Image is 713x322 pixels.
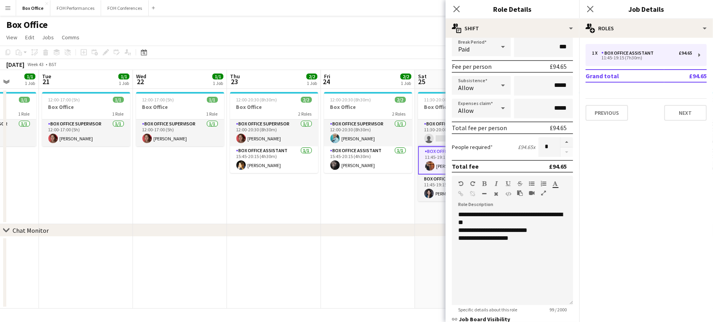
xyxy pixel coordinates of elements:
span: 12:00-17:00 (5h) [142,97,174,103]
div: 1 Job [25,80,35,86]
a: Jobs [39,32,57,42]
span: 22 [135,77,146,86]
div: Roles [579,19,713,38]
span: 1 Role [206,111,218,117]
div: 11:45-19:15 (7h30m) [592,56,692,60]
span: Tue [42,73,51,80]
div: £94.65 [679,50,692,56]
a: View [3,32,20,42]
span: 1/1 [113,97,124,103]
span: Allow [458,107,473,114]
div: 12:00-17:00 (5h)1/1Box Office1 RoleBox Office Supervisor1/112:00-17:00 (5h)[PERSON_NAME] [42,92,130,146]
div: Chat Monitor [13,226,49,234]
button: Underline [505,180,511,187]
a: Edit [22,32,37,42]
button: Ordered List [541,180,546,187]
td: £94.65 [664,70,707,82]
span: 99 / 2000 [543,307,573,313]
span: 12:00-17:00 (5h) [48,97,80,103]
span: Week 43 [26,61,46,67]
button: Bold [482,180,487,187]
div: Total fee per person [452,124,507,132]
app-job-card: 12:00-20:30 (8h30m)2/2Box Office2 RolesBox Office Supervisor1/112:00-20:30 (8h30m)[PERSON_NAME]Bo... [324,92,412,173]
app-card-role: Box Office Assistant1/111:45-19:15 (7h30m)[PERSON_NAME] [418,146,506,175]
h3: Role Details [446,4,579,14]
span: Jobs [42,34,54,41]
span: Allow [458,84,473,92]
button: Increase [560,137,573,147]
app-card-role: Box Office Supervisor0/111:30-20:00 (8h30m) [418,120,506,146]
h3: Box Office [136,103,224,110]
button: FOH Performances [50,0,101,16]
button: Strikethrough [517,180,523,187]
div: [DATE] [6,61,24,68]
span: Fri [324,73,330,80]
button: Horizontal Line [482,191,487,197]
div: £94.65 [549,162,567,170]
div: £94.65 [550,124,567,132]
div: £94.65 x [518,144,535,151]
span: Thu [230,73,240,80]
span: 2 Roles [298,111,312,117]
span: 2/2 [395,97,406,103]
app-job-card: 11:30-20:00 (8h30m)2/3Box Office3 RolesBox Office Supervisor0/111:30-20:00 (8h30m) Box Office Ass... [418,92,506,201]
span: 1 Role [112,111,124,117]
span: 21 [41,77,51,86]
app-card-role: Box Office Supervisor1/112:00-20:30 (8h30m)[PERSON_NAME] [324,120,412,146]
div: Total fee [452,162,479,170]
button: Box Office [16,0,50,16]
span: 1/1 [207,97,218,103]
h3: Box Office [230,103,318,110]
button: FOH Conferences [101,0,149,16]
span: Paid [458,45,470,53]
button: Fullscreen [541,190,546,196]
button: Unordered List [529,180,534,187]
div: BST [49,61,57,67]
button: Text Color [553,180,558,187]
button: Next [664,105,707,121]
span: 2/2 [400,74,411,79]
div: 1 x [592,50,601,56]
h3: Job Details [579,4,713,14]
span: 1/1 [24,74,35,79]
div: 1 Job [119,80,129,86]
span: 24 [323,77,330,86]
app-job-card: 12:00-17:00 (5h)1/1Box Office1 RoleBox Office Supervisor1/112:00-17:00 (5h)[PERSON_NAME] [136,92,224,146]
span: View [6,34,17,41]
span: Sat [418,73,427,80]
span: 2/2 [306,74,317,79]
app-card-role: Box Office Supervisor1/112:00-20:30 (8h30m)[PERSON_NAME] [230,120,318,146]
button: HTML Code [505,191,511,197]
span: 11:30-20:00 (8h30m) [424,97,465,103]
label: People required [452,144,493,151]
button: Redo [470,180,475,187]
button: Paste as plain text [517,190,523,196]
h1: Box Office [6,19,48,31]
span: 2 Roles [392,111,406,117]
td: Grand total [586,70,664,82]
div: 1 Job [307,80,317,86]
div: £94.65 [550,63,567,70]
h3: Box Office [324,103,412,110]
span: 1/1 [19,97,30,103]
span: Wed [136,73,146,80]
h3: Box Office [42,103,130,110]
div: Fee per person [452,63,492,70]
span: Specific details about this role [452,307,523,313]
span: 1/1 [212,74,223,79]
span: 23 [229,77,240,86]
button: Clear Formatting [494,191,499,197]
app-job-card: 12:00-20:30 (8h30m)2/2Box Office2 RolesBox Office Supervisor1/112:00-20:30 (8h30m)[PERSON_NAME]Bo... [230,92,318,173]
span: Comms [62,34,79,41]
span: Edit [25,34,34,41]
span: 2/2 [301,97,312,103]
a: Comms [59,32,83,42]
span: 25 [417,77,427,86]
app-card-role: Box Office Supervisor1/111:45-19:15 (7h30m)PERM [PERSON_NAME] [418,175,506,201]
div: 1 Job [213,80,223,86]
span: 1/1 [118,74,129,79]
